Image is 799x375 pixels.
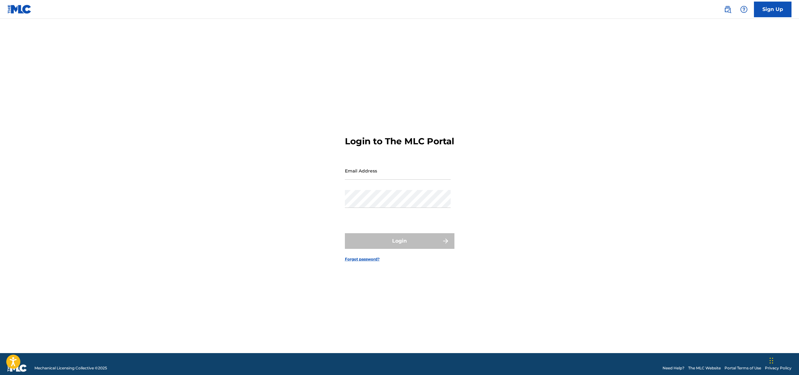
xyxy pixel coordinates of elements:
[724,6,731,13] img: search
[770,351,773,370] div: Drag
[740,6,748,13] img: help
[8,364,27,372] img: logo
[754,2,791,17] a: Sign Up
[345,256,380,262] a: Forgot password?
[738,3,750,16] div: Help
[34,365,107,371] span: Mechanical Licensing Collective © 2025
[345,136,454,147] h3: Login to The MLC Portal
[768,345,799,375] iframe: Chat Widget
[765,365,791,371] a: Privacy Policy
[663,365,684,371] a: Need Help?
[725,365,761,371] a: Portal Terms of Use
[8,5,32,14] img: MLC Logo
[688,365,721,371] a: The MLC Website
[721,3,734,16] a: Public Search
